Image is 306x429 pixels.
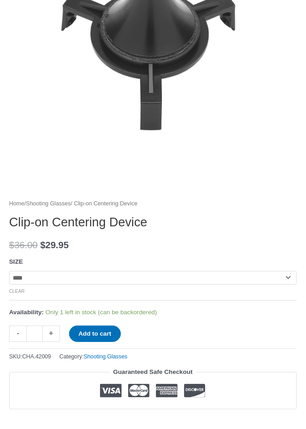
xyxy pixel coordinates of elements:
bdi: 29.95 [40,240,69,250]
nav: Breadcrumb [9,199,297,209]
a: Shooting Glasses [84,354,127,360]
span: $ [40,240,45,250]
a: - [9,326,26,342]
span: $ [9,240,14,250]
input: Product quantity [26,326,43,342]
span: Availability: [9,309,44,316]
span: Only 1 left in stock (can be backordered) [45,309,157,316]
span: CHA.42009 [22,354,51,360]
legend: Guaranteed Safe Checkout [110,367,196,378]
h1: Clip-on Centering Device [9,215,297,230]
a: Shooting Glasses [26,201,71,207]
bdi: 36.00 [9,240,38,250]
button: Add to cart [69,326,121,342]
span: SKU: [9,352,51,363]
a: + [43,326,60,342]
span: Category: [60,352,128,363]
label: SIZE [9,259,23,266]
a: Home [9,201,25,207]
iframe: Customer reviews powered by Trustpilot [9,416,297,427]
a: Clear options [9,289,25,294]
